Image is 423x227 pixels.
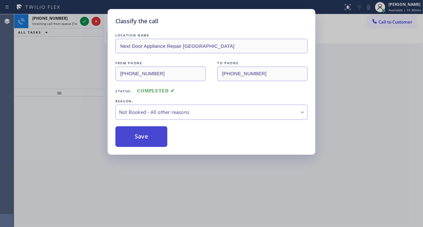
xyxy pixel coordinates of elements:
input: From phone [115,67,206,81]
h5: Classify the call [115,17,158,26]
span: COMPLETED [137,88,175,93]
div: LOCATION NAME [115,32,308,39]
input: To phone [217,67,308,81]
span: Status: [115,89,132,93]
div: TO PHONE [217,60,308,67]
div: REASON: [115,98,308,105]
button: Save [115,126,167,147]
div: FROM PHONE [115,60,206,67]
div: Not Booked - All other reasons [119,108,304,116]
